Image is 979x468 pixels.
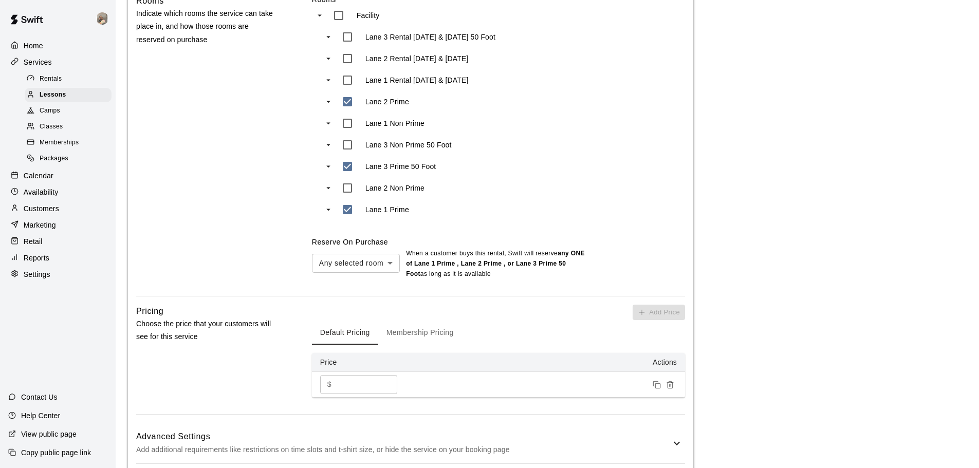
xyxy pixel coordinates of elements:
div: Rentals [25,72,112,86]
p: Lane 1 Prime [365,204,409,215]
p: Add additional requirements like restrictions on time slots and t-shirt size, or hide the service... [136,443,671,456]
div: Camps [25,104,112,118]
p: Facility [357,10,380,21]
a: Home [8,38,107,53]
span: Lessons [40,90,66,100]
a: Rentals [25,71,116,87]
p: View public page [21,429,77,439]
h6: Pricing [136,305,163,318]
div: Packages [25,152,112,166]
p: Copy public page link [21,447,91,458]
div: Jeramy Donelson [94,8,116,29]
th: Actions [415,353,685,372]
a: Customers [8,201,107,216]
span: Camps [40,106,60,116]
p: Lane 2 Non Prime [365,183,424,193]
button: Default Pricing [312,320,378,345]
a: Services [8,54,107,70]
a: Camps [25,103,116,119]
p: Lane 3 Prime 50 Foot [365,161,436,172]
p: Home [24,41,43,51]
p: Customers [24,203,59,214]
div: Any selected room [312,254,400,273]
p: Indicate which rooms the service can take place in, and how those rooms are reserved on purchase [136,7,279,46]
ul: swift facility view [312,5,518,220]
div: Lessons [25,88,112,102]
button: Remove price [663,378,677,391]
span: Classes [40,122,63,132]
a: Availability [8,184,107,200]
div: Advanced SettingsAdd additional requirements like restrictions on time slots and t-shirt size, or... [136,423,685,463]
button: Membership Pricing [378,320,462,345]
button: Duplicate price [650,378,663,391]
label: Reserve On Purchase [312,238,388,246]
p: Lane 2 Rental [DATE] & [DATE] [365,53,469,64]
a: Lessons [25,87,116,103]
p: Retail [24,236,43,247]
b: any ONE of Lane 1 Prime , Lane 2 Prime , or Lane 3 Prime 50 Foot [406,250,585,277]
a: Memberships [25,135,116,151]
p: Lane 3 Rental [DATE] & [DATE] 50 Foot [365,32,495,42]
a: Settings [8,267,107,282]
a: Packages [25,151,116,167]
p: Choose the price that your customers will see for this service [136,317,279,343]
p: When a customer buys this rental , Swift will reserve as long as it is available [406,249,586,279]
a: Calendar [8,168,107,183]
img: Jeramy Donelson [96,12,108,25]
div: Memberships [25,136,112,150]
p: Lane 3 Non Prime 50 Foot [365,140,452,150]
p: Contact Us [21,392,58,402]
p: Lane 1 Rental [DATE] & [DATE] [365,75,469,85]
span: Packages [40,154,68,164]
div: Classes [25,120,112,134]
th: Price [312,353,415,372]
p: Lane 2 Prime [365,97,409,107]
a: Classes [25,119,116,135]
p: Reports [24,253,49,263]
p: Availability [24,187,59,197]
span: Memberships [40,138,79,148]
p: Help Center [21,410,60,421]
p: $ [327,379,331,390]
h6: Advanced Settings [136,430,671,443]
a: Reports [8,250,107,266]
p: Services [24,57,52,67]
span: Rentals [40,74,62,84]
p: Marketing [24,220,56,230]
p: Calendar [24,171,53,181]
p: Lane 1 Non Prime [365,118,424,128]
p: Settings [24,269,50,279]
a: Marketing [8,217,107,233]
a: Retail [8,234,107,249]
